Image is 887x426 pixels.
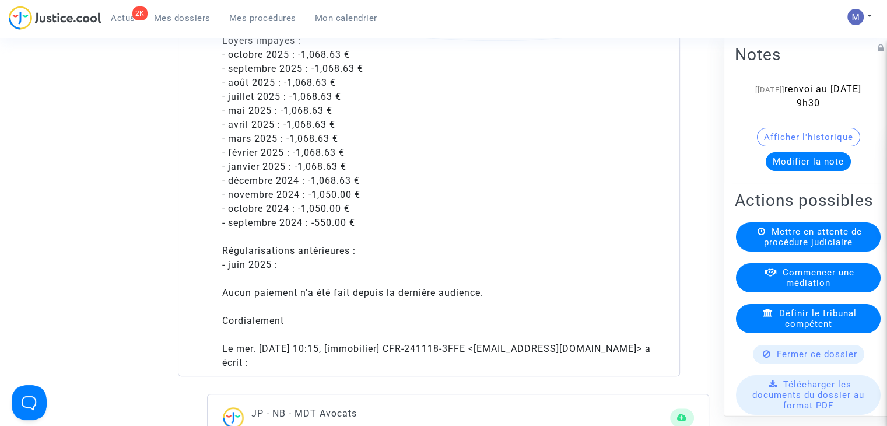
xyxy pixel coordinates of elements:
[755,85,784,94] span: [[DATE]]
[222,314,665,328] div: Cordialement
[111,13,135,23] span: Actus
[847,9,864,25] img: AAcHTtesyyZjLYJxzrkRG5BOJsapQ6nO-85ChvdZAQ62n80C=s96-c
[101,9,145,27] a: 2KActus
[757,128,860,146] button: Afficher l'historique
[12,385,47,420] iframe: Help Scout Beacon - Open
[764,226,862,247] span: Mettre en attente de procédure judiciaire
[779,308,857,329] span: Définir le tribunal compétent
[222,216,665,230] div: - septembre 2024 : -550.00 €
[145,9,220,27] a: Mes dossiers
[222,160,665,174] div: - janvier 2025 : -1,068.63 €
[222,76,665,90] div: - août 2025 : -1,068.63 €
[154,13,211,23] span: Mes dossiers
[222,48,665,62] div: - octobre 2025 : -1,068.63 €
[251,406,670,421] p: JP - NB - MDT Avocats
[222,34,665,48] div: Loyers impayés :
[222,104,665,118] div: - mai 2025 : -1,068.63 €
[735,190,882,211] h2: Actions possibles
[222,118,665,132] div: - avril 2025 : -1,068.63 €
[222,286,665,300] div: Aucun paiement n'a été fait depuis la dernière audience.
[132,6,148,20] div: 2K
[220,9,306,27] a: Mes procédures
[222,174,665,188] div: - décembre 2024 : -1,068.63 €
[222,146,665,160] div: - février 2025 : -1,068.63 €
[752,379,864,411] span: Télécharger les documents du dossier au format PDF
[766,152,851,171] button: Modifier la note
[222,62,665,76] div: - septembre 2025 : -1,068.63 €
[735,44,882,65] h2: Notes
[315,13,377,23] span: Mon calendrier
[229,13,296,23] span: Mes procédures
[9,6,101,30] img: jc-logo.svg
[222,132,665,146] div: - mars 2025 : -1,068.63 €
[222,90,665,104] div: - juillet 2025 : -1,068.63 €
[222,188,665,202] div: - novembre 2024 : -1,050.00 €
[783,267,854,288] span: Commencer une médiation
[306,9,387,27] a: Mon calendrier
[222,244,665,258] div: Régularisations antérieures :
[222,342,665,370] div: Le mer. [DATE] 10:15, [immobilier] CFR-241118-3FFE <[EMAIL_ADDRESS][DOMAIN_NAME]> a écrit :
[784,83,861,109] span: renvoi au [DATE] 9h30
[222,202,665,216] div: - octobre 2024 : -1,050.00 €
[222,258,665,272] div: - juin 2025 :
[777,349,857,359] span: Fermer ce dossier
